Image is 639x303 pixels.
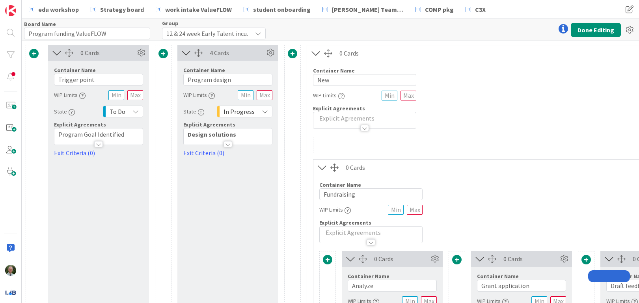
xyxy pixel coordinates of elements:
[151,2,237,17] a: work intake ValueFLOW
[461,2,490,17] a: C3X
[188,130,236,138] strong: Design solutions
[411,2,458,17] a: COMP pkg
[24,2,84,17] a: edu workshop
[407,205,423,215] input: Max
[319,203,351,217] div: WIP Limits
[382,91,397,100] input: Min
[313,74,416,86] input: Add container name...
[477,273,519,280] label: Container Name
[475,5,486,14] span: C3X
[5,265,16,276] img: SH
[5,5,16,16] img: Visit kanbanzone.com
[238,90,253,100] input: Min
[54,67,96,74] label: Container Name
[183,88,215,102] div: WIP Limits
[318,2,408,17] a: [PERSON_NAME] Team Tracker
[257,90,272,100] input: Max
[54,121,106,128] span: Explicit Agreements
[183,148,272,158] a: Exit Criteria (0)
[571,23,621,37] button: Done Editing
[38,5,79,14] span: edu workshop
[348,280,437,292] input: Add container name...
[425,5,454,14] span: COMP pkg
[54,104,75,119] div: State
[239,2,315,17] a: student onboarding
[108,90,124,100] input: Min
[165,5,232,14] span: work intake ValueFLOW
[477,280,566,292] input: Add container name...
[319,188,423,200] input: Add container name...
[80,48,135,58] div: 0 Cards
[503,254,558,264] div: 0 Cards
[401,91,416,100] input: Max
[313,88,345,102] div: WIP Limits
[348,273,389,280] label: Container Name
[183,67,225,74] label: Container Name
[313,67,355,74] label: Container Name
[54,148,143,158] a: Exit Criteria (0)
[54,88,86,102] div: WIP Limits
[388,205,404,215] input: Min
[58,130,139,139] p: Program Goal Identified
[319,181,361,188] label: Container Name
[374,254,429,264] div: 0 Cards
[210,48,265,58] div: 4 Cards
[253,5,311,14] span: student onboarding
[313,105,365,112] span: Explicit Agreements
[183,104,204,119] div: State
[86,2,149,17] a: Strategy board
[5,287,16,298] img: avatar
[183,121,235,128] span: Explicit Agreements
[24,20,56,28] label: Board Name
[162,20,179,26] span: Group
[110,106,125,117] span: To Do
[127,90,143,100] input: Max
[54,74,143,86] input: Add container name...
[183,74,272,86] input: Add container name...
[332,5,404,14] span: [PERSON_NAME] Team Tracker
[166,28,248,39] span: 12 & 24 week Early Talent incu.
[224,106,255,117] span: In Progress
[319,219,371,226] span: Explicit Agreements
[100,5,144,14] span: Strategy board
